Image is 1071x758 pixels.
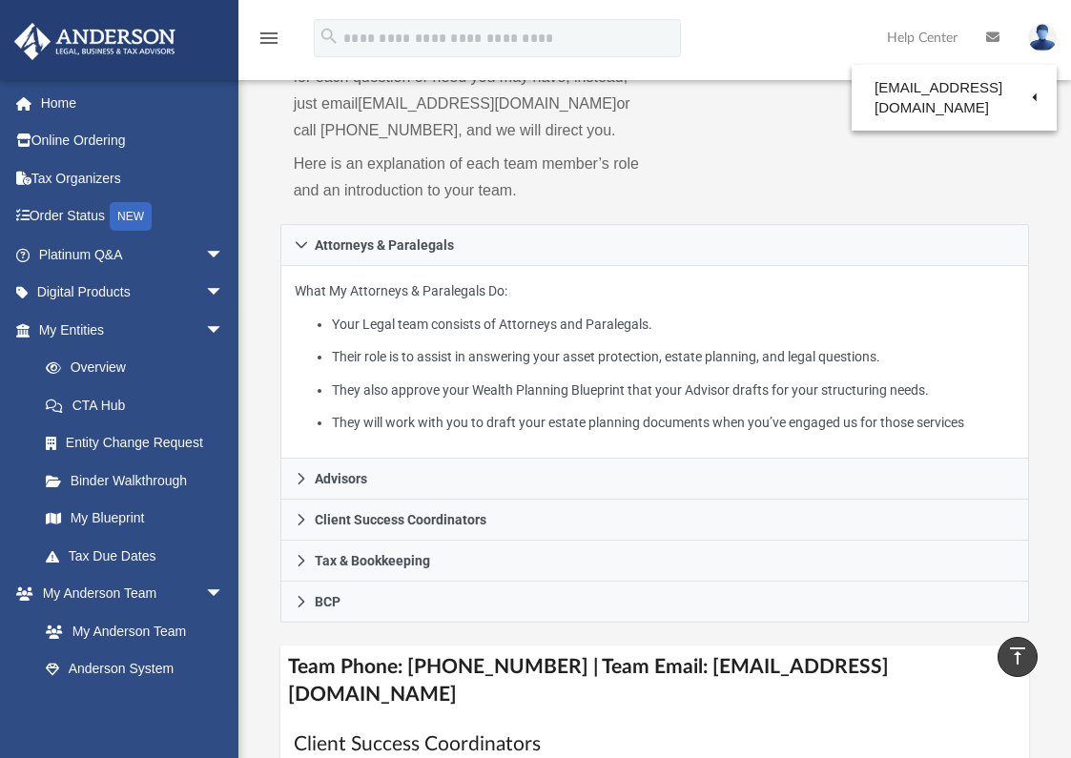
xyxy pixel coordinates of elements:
[257,27,280,50] i: menu
[13,84,253,122] a: Home
[205,575,243,614] span: arrow_drop_down
[9,23,181,60] img: Anderson Advisors Platinum Portal
[294,151,642,204] p: Here is an explanation of each team member’s role and an introduction to your team.
[294,37,642,144] p: You don’t need to know who to contact specifically for each question or need you may have; instea...
[13,311,253,349] a: My Entitiesarrow_drop_down
[205,236,243,275] span: arrow_drop_down
[257,36,280,50] a: menu
[280,459,1030,500] a: Advisors
[295,279,1016,435] p: What My Attorneys & Paralegals Do:
[280,500,1030,541] a: Client Success Coordinators
[280,266,1030,460] div: Attorneys & Paralegals
[315,472,367,485] span: Advisors
[13,236,253,274] a: Platinum Q&Aarrow_drop_down
[205,311,243,350] span: arrow_drop_down
[332,379,1016,402] li: They also approve your Wealth Planning Blueprint that your Advisor drafts for your structuring ne...
[27,386,253,424] a: CTA Hub
[27,687,243,726] a: Client Referrals
[358,95,616,112] a: [EMAIL_ADDRESS][DOMAIN_NAME]
[13,159,253,197] a: Tax Organizers
[280,582,1030,623] a: BCP
[315,554,430,567] span: Tax & Bookkeeping
[27,349,253,387] a: Overview
[852,70,1057,126] a: [EMAIL_ADDRESS][DOMAIN_NAME]
[315,513,486,526] span: Client Success Coordinators
[27,461,253,500] a: Binder Walkthrough
[13,274,253,312] a: Digital Productsarrow_drop_down
[13,575,243,613] a: My Anderson Teamarrow_drop_down
[27,424,253,462] a: Entity Change Request
[27,612,234,650] a: My Anderson Team
[1006,645,1029,667] i: vertical_align_top
[280,224,1030,266] a: Attorneys & Paralegals
[27,500,243,538] a: My Blueprint
[315,595,340,608] span: BCP
[294,730,1017,758] h1: Client Success Coordinators
[27,650,243,688] a: Anderson System
[319,26,340,47] i: search
[13,197,253,236] a: Order StatusNEW
[998,637,1038,677] a: vertical_align_top
[205,274,243,313] span: arrow_drop_down
[1028,24,1057,51] img: User Pic
[332,313,1016,337] li: Your Legal team consists of Attorneys and Paralegals.
[315,238,454,252] span: Attorneys & Paralegals
[332,411,1016,435] li: They will work with you to draft your estate planning documents when you’ve engaged us for those ...
[110,202,152,231] div: NEW
[280,541,1030,582] a: Tax & Bookkeeping
[13,122,253,160] a: Online Ordering
[27,537,253,575] a: Tax Due Dates
[332,345,1016,369] li: Their role is to assist in answering your asset protection, estate planning, and legal questions.
[280,645,1030,717] h4: Team Phone: [PHONE_NUMBER] | Team Email: [EMAIL_ADDRESS][DOMAIN_NAME]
